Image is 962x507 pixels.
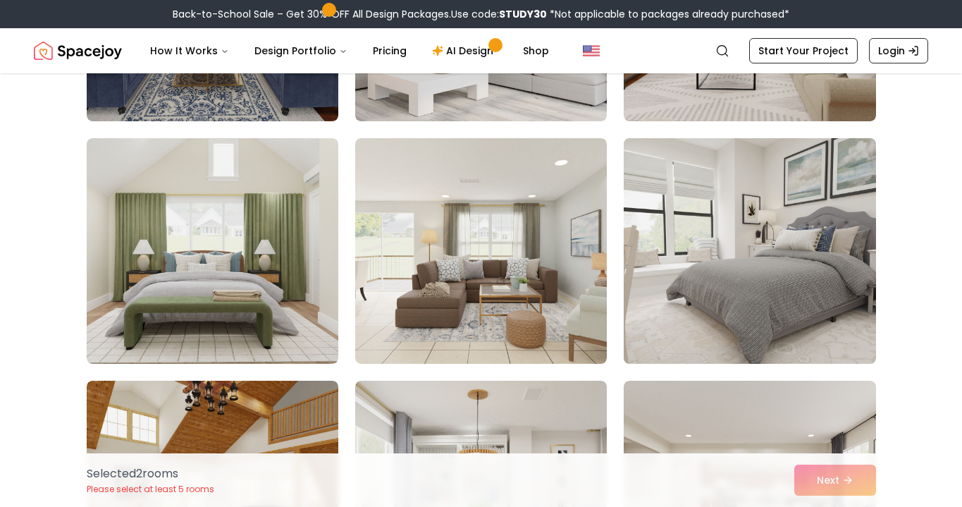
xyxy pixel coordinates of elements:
[499,7,547,21] b: STUDY30
[87,138,338,364] img: Room room-43
[421,37,509,65] a: AI Design
[355,138,607,364] img: Room room-44
[87,484,214,495] p: Please select at least 5 rooms
[583,42,600,59] img: United States
[139,37,560,65] nav: Main
[173,7,789,21] div: Back-to-School Sale – Get 30% OFF All Design Packages.
[139,37,240,65] button: How It Works
[749,38,858,63] a: Start Your Project
[362,37,418,65] a: Pricing
[512,37,560,65] a: Shop
[617,133,882,369] img: Room room-45
[34,28,928,73] nav: Global
[34,37,122,65] a: Spacejoy
[243,37,359,65] button: Design Portfolio
[869,38,928,63] a: Login
[547,7,789,21] span: *Not applicable to packages already purchased*
[87,465,214,482] p: Selected 2 room s
[34,37,122,65] img: Spacejoy Logo
[451,7,547,21] span: Use code:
